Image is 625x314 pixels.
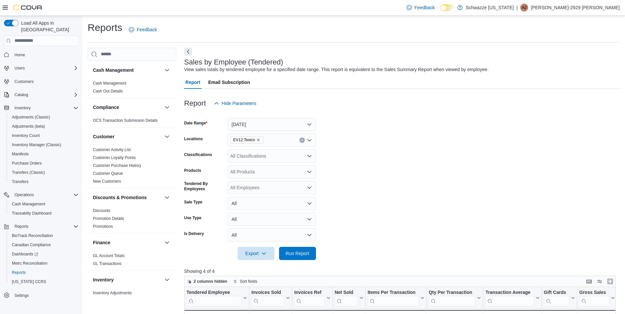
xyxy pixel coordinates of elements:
[163,103,171,111] button: Compliance
[240,279,257,284] span: Sort fields
[12,191,78,199] span: Operations
[93,224,113,229] a: Promotions
[93,104,119,111] h3: Compliance
[93,276,114,283] h3: Inventory
[12,115,50,120] span: Adjustments (Classic)
[184,120,208,126] label: Date Range
[1,50,81,60] button: Home
[9,269,28,276] a: Reports
[93,155,136,160] a: Customer Loyalty Points
[334,289,358,306] div: Net Sold
[9,241,53,249] a: Canadian Compliance
[9,159,78,167] span: Purchase Orders
[93,155,136,160] span: Customer Loyalty Points
[9,232,78,240] span: BioTrack Reconciliation
[286,250,309,257] span: Run Report
[606,277,614,285] button: Enter fullscreen
[228,118,316,131] button: [DATE]
[88,21,122,34] h1: Reports
[184,268,620,275] p: Showing 4 of 4
[9,278,49,286] a: [US_STATE] CCRS
[7,199,81,209] button: Cash Management
[14,192,34,197] span: Operations
[9,209,78,217] span: Traceabilty Dashboard
[7,259,81,268] button: Metrc Reconciliation
[184,168,201,173] label: Products
[12,279,46,284] span: [US_STATE] CCRS
[93,216,124,221] a: Promotion Details
[7,140,81,149] button: Inventory Manager (Classic)
[88,117,176,127] div: Compliance
[93,239,162,246] button: Finance
[163,133,171,141] button: Customer
[9,209,54,217] a: Traceabilty Dashboard
[14,79,34,84] span: Customers
[184,152,212,157] label: Classifications
[307,153,312,159] button: Open list of options
[13,4,43,11] img: Cova
[520,4,528,12] div: Adrian-2929 Telles
[516,4,518,12] p: |
[222,100,256,107] span: Hide Parameters
[93,81,126,86] span: Cash Management
[228,213,316,226] button: All
[231,277,260,285] button: Sort fields
[7,268,81,277] button: Reports
[12,291,78,299] span: Settings
[579,289,610,306] div: Gross Sales
[7,277,81,286] button: [US_STATE] CCRS
[12,151,29,157] span: Manifests
[9,178,31,186] a: Transfers
[14,224,28,229] span: Reports
[9,113,53,121] a: Adjustments (Classic)
[230,136,263,144] span: EV12 Texico
[9,169,78,176] span: Transfers (Classic)
[93,133,114,140] h3: Customer
[93,208,110,213] span: Discounts
[12,222,31,230] button: Reports
[126,23,159,36] a: Feedback
[241,247,270,260] span: Export
[228,197,316,210] button: All
[12,222,78,230] span: Reports
[93,147,131,152] span: Customer Activity List
[12,201,45,207] span: Cash Management
[1,222,81,231] button: Reports
[334,289,363,306] button: Net Sold
[93,147,131,152] a: Customer Activity List
[93,290,132,296] span: Inventory Adjustments
[9,178,78,186] span: Transfers
[93,104,162,111] button: Compliance
[367,289,419,296] div: Items Per Transaction
[7,149,81,159] button: Manifests
[307,185,312,190] button: Open list of options
[228,228,316,242] button: All
[185,76,200,89] span: Report
[163,239,171,247] button: Finance
[485,289,534,306] div: Transaction Average
[12,91,78,99] span: Catalog
[93,133,162,140] button: Customer
[12,251,38,257] span: Dashboards
[12,211,51,216] span: Traceabilty Dashboard
[233,137,255,143] span: EV12 Texico
[12,124,45,129] span: Adjustments (beta)
[186,289,242,296] div: Tendered Employee
[404,1,437,14] a: Feedback
[93,163,141,168] a: Customer Purchase History
[137,26,157,33] span: Feedback
[1,190,81,199] button: Operations
[163,66,171,74] button: Cash Management
[93,89,123,93] a: Cash Out Details
[367,289,424,306] button: Items Per Transaction
[9,241,78,249] span: Canadian Compliance
[522,4,527,12] span: A2
[93,208,110,213] a: Discounts
[93,118,158,123] span: OCS Transaction Submission Details
[12,133,40,138] span: Inventory Count
[186,289,247,306] button: Tendered Employee
[93,253,125,258] span: GL Account Totals
[307,169,312,174] button: Open list of options
[9,159,44,167] a: Purchase Orders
